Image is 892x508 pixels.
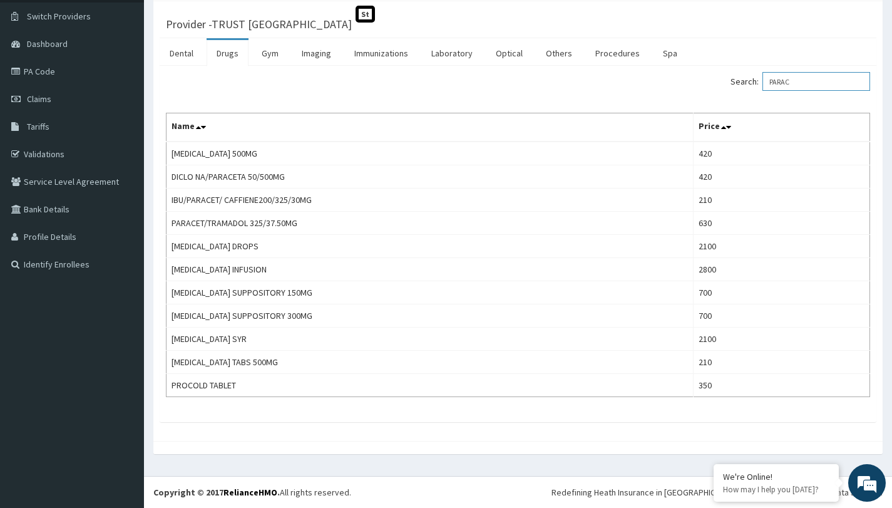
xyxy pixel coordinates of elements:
[160,40,203,66] a: Dental
[292,40,341,66] a: Imaging
[694,304,870,328] td: 700
[421,40,483,66] a: Laboratory
[167,281,694,304] td: [MEDICAL_DATA] SUPPOSITORY 150MG
[27,38,68,49] span: Dashboard
[694,165,870,189] td: 420
[167,189,694,212] td: IBU/PARACET/ CAFFIENE200/325/30MG
[252,40,289,66] a: Gym
[73,158,173,284] span: We're online!
[694,113,870,142] th: Price
[486,40,533,66] a: Optical
[694,212,870,235] td: 630
[27,11,91,22] span: Switch Providers
[723,484,829,495] p: How may I help you today?
[694,374,870,397] td: 350
[694,235,870,258] td: 2100
[207,40,249,66] a: Drugs
[167,351,694,374] td: [MEDICAL_DATA] TABS 500MG
[27,93,51,105] span: Claims
[167,328,694,351] td: [MEDICAL_DATA] SYR
[356,6,375,23] span: St
[223,487,277,498] a: RelianceHMO
[167,258,694,281] td: [MEDICAL_DATA] INFUSION
[694,142,870,165] td: 420
[167,304,694,328] td: [MEDICAL_DATA] SUPPOSITORY 300MG
[762,72,870,91] input: Search:
[694,258,870,281] td: 2800
[694,281,870,304] td: 700
[23,63,51,94] img: d_794563401_company_1708531726252_794563401
[167,374,694,397] td: PROCOLD TABLET
[167,113,694,142] th: Name
[144,476,892,508] footer: All rights reserved.
[167,165,694,189] td: DICLO NA/PARACETA 50/500MG
[167,212,694,235] td: PARACET/TRAMADOL 325/37.50MG
[65,70,210,86] div: Chat with us now
[27,121,49,132] span: Tariffs
[344,40,418,66] a: Immunizations
[166,19,352,30] h3: Provider - TRUST [GEOGRAPHIC_DATA]
[167,235,694,258] td: [MEDICAL_DATA] DROPS
[731,72,870,91] label: Search:
[536,40,582,66] a: Others
[153,487,280,498] strong: Copyright © 2017 .
[6,342,238,386] textarea: Type your message and hit 'Enter'
[653,40,687,66] a: Spa
[205,6,235,36] div: Minimize live chat window
[551,486,883,499] div: Redefining Heath Insurance in [GEOGRAPHIC_DATA] using Telemedicine and Data Science!
[694,189,870,212] td: 210
[723,471,829,482] div: We're Online!
[585,40,650,66] a: Procedures
[694,351,870,374] td: 210
[167,142,694,165] td: [MEDICAL_DATA] 500MG
[694,328,870,351] td: 2100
